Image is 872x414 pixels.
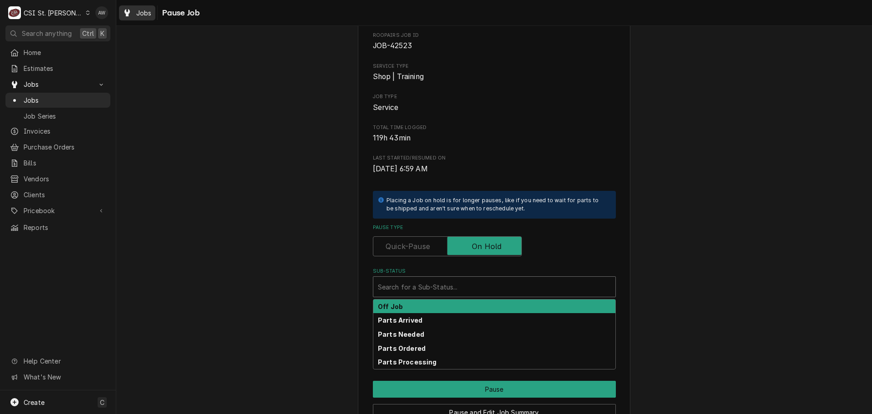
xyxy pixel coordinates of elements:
div: Total Time Logged [373,124,616,144]
a: Invoices [5,124,110,139]
strong: Parts Ordered [378,344,426,352]
span: Job Series [24,111,106,121]
span: Bills [24,158,106,168]
span: Pause Job [159,7,200,19]
span: Last Started/Resumed On [373,155,616,162]
span: Total Time Logged [373,124,616,131]
div: Placing a Job on hold is for longer pauses, like if you need to wait for parts to be shipped and ... [386,196,607,213]
a: Job Series [5,109,110,124]
div: Job Pause Form [373,10,616,362]
div: CSI St. [PERSON_NAME] [24,8,83,18]
div: C [8,6,21,19]
span: Search anything [22,29,72,38]
strong: Off Job [378,303,403,310]
label: Pause Type [373,224,616,231]
strong: Parts Processing [378,358,437,366]
span: Pricebook [24,206,92,215]
div: AW [95,6,108,19]
a: Go to Jobs [5,77,110,92]
span: Job Type [373,93,616,100]
span: Service [373,103,399,112]
a: Go to Help Center [5,354,110,369]
a: Clients [5,187,110,202]
span: [DATE] 6:59 AM [373,165,428,173]
span: Jobs [24,80,92,89]
a: Home [5,45,110,60]
a: Estimates [5,61,110,76]
button: Pause [373,381,616,398]
div: Roopairs Job ID [373,32,616,51]
a: Reports [5,220,110,235]
span: Ctrl [82,29,94,38]
div: Service Type [373,63,616,82]
a: Go to Pricebook [5,203,110,218]
a: Purchase Orders [5,140,110,155]
strong: Parts Needed [378,330,424,338]
span: What's New [24,372,105,382]
div: Button Group Row [373,381,616,398]
div: Job Type [373,93,616,113]
div: Last Started/Resumed On [373,155,616,174]
span: Estimates [24,64,106,73]
span: Shop | Training [373,72,424,81]
span: K [100,29,104,38]
a: Jobs [5,93,110,108]
a: Jobs [119,5,155,20]
span: Purchase Orders [24,142,106,152]
span: Vendors [24,174,106,184]
a: Go to What's New [5,369,110,384]
strong: Parts Arrived [378,316,422,324]
span: Jobs [136,8,152,18]
a: Bills [5,155,110,170]
div: CSI St. Louis's Avatar [8,6,21,19]
a: Vendors [5,171,110,186]
span: Jobs [24,95,106,105]
span: Last Started/Resumed On [373,164,616,175]
div: Sub-Status [373,268,616,297]
span: Total Time Logged [373,133,616,144]
span: Home [24,48,106,57]
span: JOB-42523 [373,41,412,50]
div: Pause Type [373,224,616,256]
span: Invoices [24,126,106,136]
div: Alexandria Wilp's Avatar [95,6,108,19]
button: Search anythingCtrlK [5,25,110,41]
span: Clients [24,190,106,200]
label: Sub-Status [373,268,616,275]
span: Service Type [373,63,616,70]
span: Job Type [373,102,616,113]
span: Help Center [24,356,105,366]
span: Roopairs Job ID [373,32,616,39]
span: C [100,398,104,407]
span: Create [24,399,45,406]
span: Reports [24,223,106,232]
span: Service Type [373,71,616,82]
span: Roopairs Job ID [373,40,616,51]
span: 119h 43min [373,134,411,142]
